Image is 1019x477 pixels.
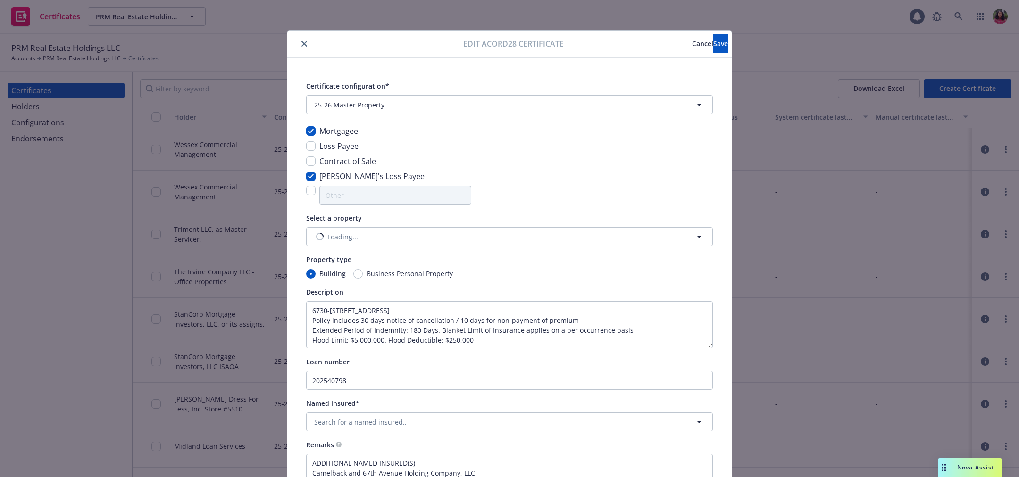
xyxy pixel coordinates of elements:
span: Description [306,288,343,296]
span: Property type [306,255,351,264]
span: Remarks [306,440,334,449]
button: Nova Assist [938,458,1002,477]
textarea: 6730-[STREET_ADDRESS] Policy includes 30 days notice of cancellation / 10 days for non-payment of... [306,301,713,348]
span: Business Personal Property [367,269,453,279]
button: Loading... [306,227,713,246]
span: Loss Payee [319,140,359,152]
span: Loan number [306,357,350,366]
span: Contract of Sale [319,156,376,167]
span: Mortgagee [319,125,358,137]
span: Edit Acord28 certificate [463,38,564,49]
span: Nova Assist [957,463,994,471]
input: Building [306,269,316,279]
input: Other [320,186,471,204]
input: Business Personal Property [353,269,363,279]
span: Search for a named insured.. [314,417,407,427]
span: 25-26 Master Property [314,100,384,110]
span: Named insured* [306,399,359,408]
button: Cancel [692,34,713,53]
span: Certificate configuration* [306,82,389,90]
div: Drag to move [938,458,950,477]
span: Cancel [692,39,713,48]
span: [PERSON_NAME]'s Loss Payee [319,171,425,182]
button: 25-26 Master Property [306,95,713,114]
button: Save [713,34,728,53]
span: Loading... [327,232,358,242]
span: Building [319,269,346,279]
button: Search for a named insured.. [306,412,713,431]
button: close [299,38,310,49]
span: Select a property [306,214,362,222]
span: Save [713,39,728,48]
